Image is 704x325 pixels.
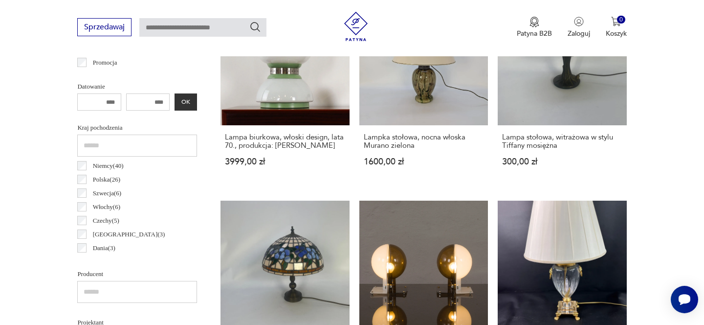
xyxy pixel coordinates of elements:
h3: Lampa stołowa, witrażowa w stylu Tiffany mosiężna [502,133,622,150]
p: 1600,00 zł [364,158,484,166]
button: OK [175,93,197,111]
img: Ikona koszyka [611,17,621,26]
a: Sprzedawaj [77,24,132,31]
a: Ikona medaluPatyna B2B [517,17,552,38]
p: Czechy ( 5 ) [93,215,119,226]
p: [GEOGRAPHIC_DATA] ( 3 ) [93,229,165,240]
p: Promocja [93,57,117,68]
button: 0Koszyk [606,17,627,38]
p: Koszyk [606,29,627,38]
button: Zaloguj [568,17,590,38]
button: Szukaj [249,21,261,33]
p: Producent [77,269,197,279]
p: Zaloguj [568,29,590,38]
h3: Lampka stołowa, nocna włoska Murano zielona [364,133,484,150]
p: Datowanie [77,81,197,92]
button: Patyna B2B [517,17,552,38]
img: Ikonka użytkownika [574,17,584,26]
p: Dania ( 3 ) [93,243,115,254]
img: Ikona medalu [529,17,539,27]
p: 3999,00 zł [225,158,345,166]
p: Patyna B2B [517,29,552,38]
iframe: Smartsupp widget button [671,286,698,313]
p: Włochy ( 6 ) [93,202,120,212]
div: 0 [617,16,625,24]
p: Szwecja ( 6 ) [93,188,122,199]
p: Polska ( 26 ) [93,174,120,185]
p: 300,00 zł [502,158,622,166]
h3: Lampa biurkowa, włoski design, lata 70., produkcja: [PERSON_NAME] [225,133,345,150]
p: Niemcy ( 40 ) [93,161,124,171]
img: Patyna - sklep z meblami i dekoracjami vintage [341,12,371,41]
button: Sprzedawaj [77,18,132,36]
p: Kraj pochodzenia [77,122,197,133]
p: Francja ( 2 ) [93,256,119,267]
